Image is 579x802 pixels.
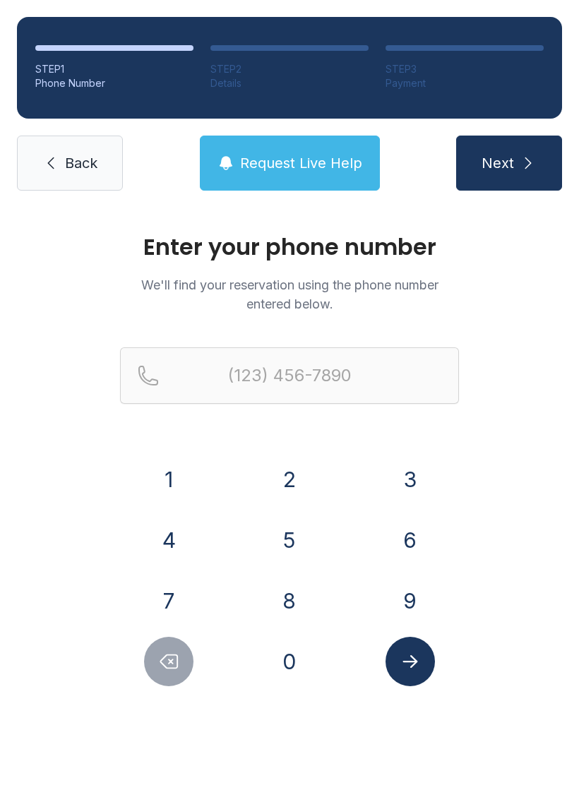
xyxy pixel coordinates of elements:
[210,62,369,76] div: STEP 2
[482,153,514,173] span: Next
[240,153,362,173] span: Request Live Help
[144,515,193,565] button: 4
[210,76,369,90] div: Details
[120,275,459,313] p: We'll find your reservation using the phone number entered below.
[120,236,459,258] h1: Enter your phone number
[386,637,435,686] button: Submit lookup form
[386,576,435,626] button: 9
[144,576,193,626] button: 7
[35,76,193,90] div: Phone Number
[265,455,314,504] button: 2
[386,76,544,90] div: Payment
[265,637,314,686] button: 0
[386,62,544,76] div: STEP 3
[144,455,193,504] button: 1
[65,153,97,173] span: Back
[265,515,314,565] button: 5
[386,455,435,504] button: 3
[386,515,435,565] button: 6
[144,637,193,686] button: Delete number
[120,347,459,404] input: Reservation phone number
[35,62,193,76] div: STEP 1
[265,576,314,626] button: 8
